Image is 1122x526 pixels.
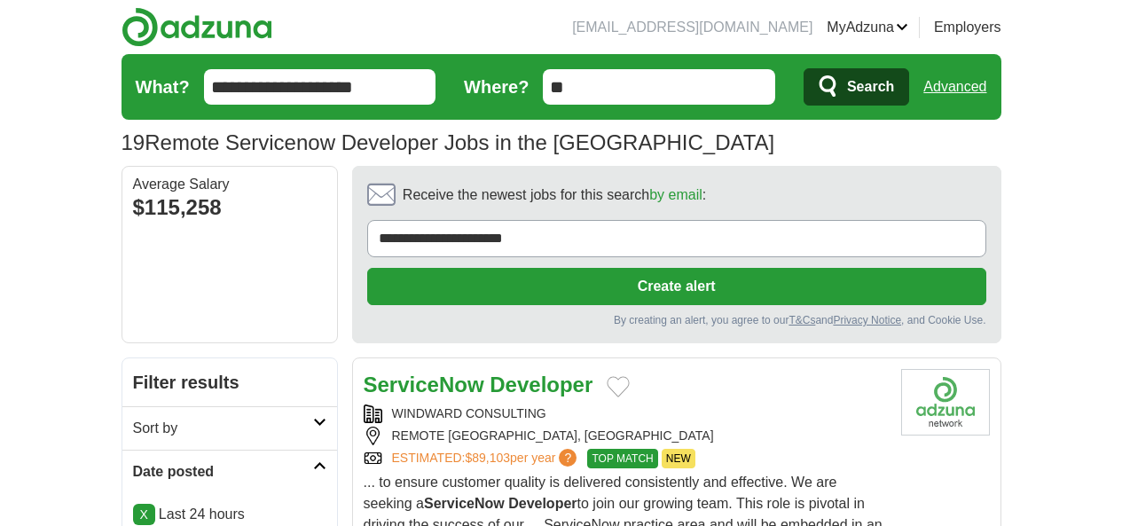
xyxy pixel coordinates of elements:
span: NEW [662,449,695,468]
img: Adzuna logo [122,7,272,47]
p: Last 24 hours [133,504,326,525]
button: Add to favorite jobs [607,376,630,397]
a: Sort by [122,406,337,450]
label: Where? [464,74,529,100]
span: $89,103 [465,451,510,465]
a: ESTIMATED:$89,103per year? [392,449,581,468]
span: Receive the newest jobs for this search : [403,184,706,206]
strong: ServiceNow [424,496,505,511]
strong: Developer [490,373,592,396]
strong: ServiceNow [364,373,484,396]
h2: Filter results [122,358,337,406]
div: Average Salary [133,177,326,192]
label: What? [136,74,190,100]
span: ? [559,449,577,467]
strong: Developer [508,496,577,511]
a: X [133,504,155,525]
a: Employers [934,17,1001,38]
a: MyAdzuna [827,17,908,38]
a: by email [649,187,702,202]
button: Create alert [367,268,986,305]
a: Advanced [923,69,986,105]
div: By creating an alert, you agree to our and , and Cookie Use. [367,312,986,328]
a: Date posted [122,450,337,493]
img: Company logo [901,369,990,436]
h2: Sort by [133,418,313,439]
button: Search [804,68,909,106]
span: 19 [122,127,145,159]
a: Privacy Notice [833,314,901,326]
h2: Date posted [133,461,313,483]
div: $115,258 [133,192,326,224]
a: ServiceNow Developer [364,373,593,396]
a: T&Cs [789,314,815,326]
div: WINDWARD CONSULTING [364,404,887,423]
span: TOP MATCH [587,449,657,468]
li: [EMAIL_ADDRESS][DOMAIN_NAME] [572,17,812,38]
span: Search [847,69,894,105]
h1: Remote Servicenow Developer Jobs in the [GEOGRAPHIC_DATA] [122,130,775,154]
div: REMOTE [GEOGRAPHIC_DATA], [GEOGRAPHIC_DATA] [364,427,887,445]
